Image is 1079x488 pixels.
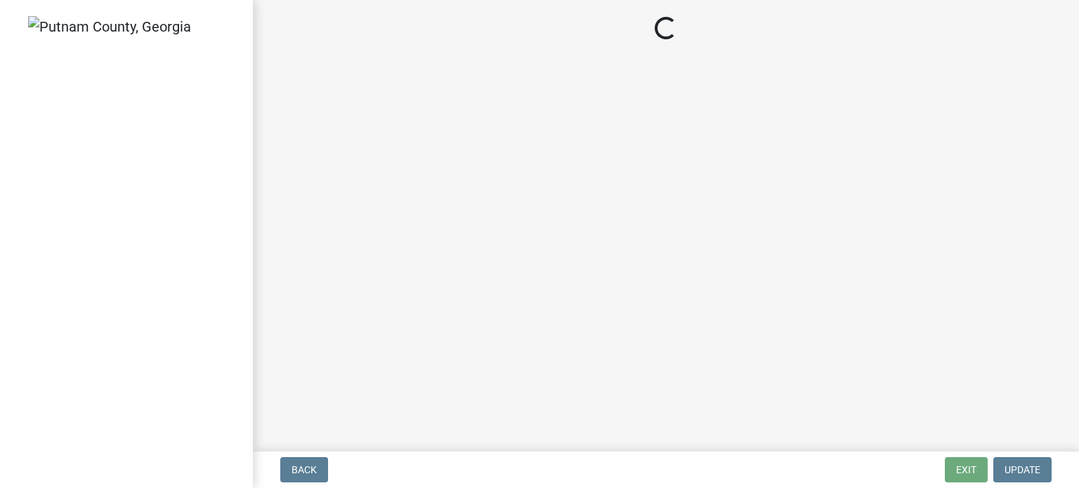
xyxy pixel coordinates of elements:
[292,464,317,475] span: Back
[945,457,988,482] button: Exit
[28,16,191,37] img: Putnam County, Georgia
[993,457,1052,482] button: Update
[280,457,328,482] button: Back
[1005,464,1040,475] span: Update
